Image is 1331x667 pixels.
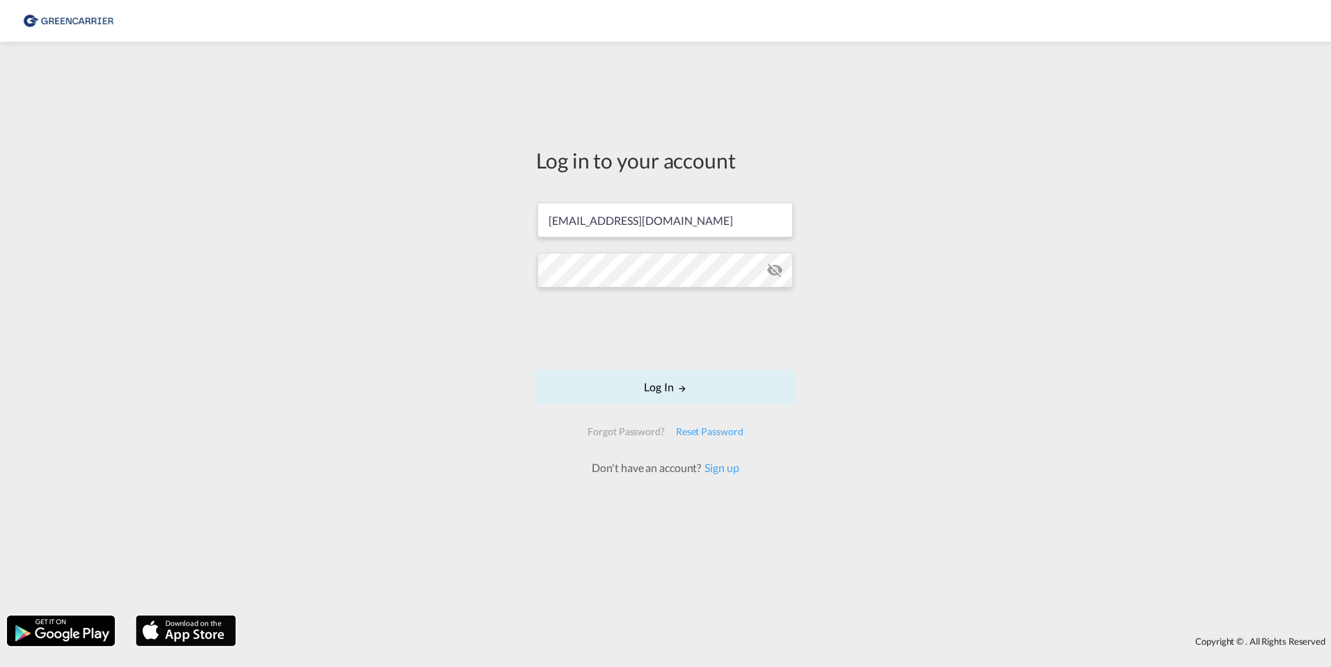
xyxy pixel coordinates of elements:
div: Reset Password [670,419,749,444]
iframe: reCAPTCHA [560,301,771,356]
input: Enter email/phone number [537,203,793,237]
md-icon: icon-eye-off [766,262,783,278]
div: Log in to your account [536,146,795,175]
div: Forgot Password? [582,419,670,444]
div: Don't have an account? [576,460,754,476]
img: b0b18ec08afe11efb1d4932555f5f09d.png [21,6,115,37]
div: Copyright © . All Rights Reserved [243,629,1331,653]
img: apple.png [134,614,237,648]
a: Sign up [701,461,739,474]
img: google.png [6,614,116,648]
button: LOGIN [536,370,795,405]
